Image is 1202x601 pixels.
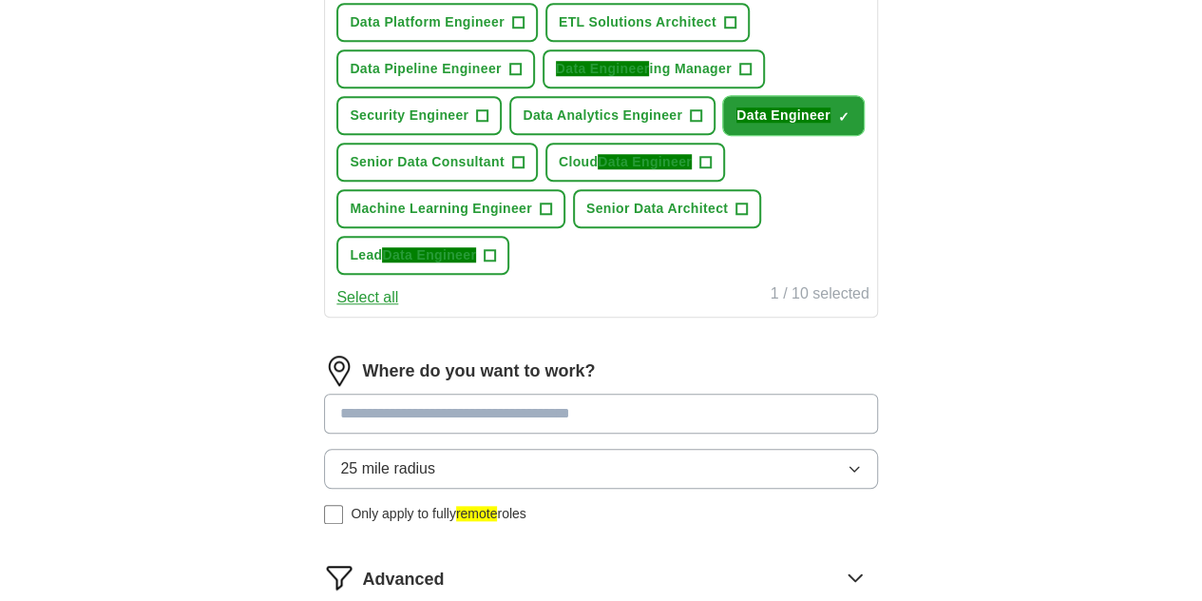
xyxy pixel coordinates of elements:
[382,247,476,262] span: Data Engineer
[556,61,650,76] span: Data Engineer
[350,152,505,172] span: Senior Data Consultant
[350,59,501,79] span: Data Pipeline Engineer
[509,96,715,135] button: Data Analytics Engineer
[598,154,692,169] span: Data Engineer
[350,106,468,126] span: Security Engineer
[324,505,343,524] input: Only apply to fullyremoteroles
[838,109,849,125] span: ✓
[350,199,532,219] span: Machine Learning Engineer
[456,506,498,521] span: remote
[545,143,725,182] button: CloudData Engineer
[324,449,877,489] button: 25 mile radius
[336,189,565,228] button: Machine Learning Engineer
[336,49,534,88] button: Data Pipeline Engineer
[336,286,398,309] button: Select all
[545,3,750,42] button: ETL Solutions Architect
[586,199,728,219] span: Senior Data Architect
[336,143,538,182] button: Senior Data Consultant
[350,245,476,265] span: Lead
[336,96,502,135] button: Security Engineer
[336,3,538,42] button: Data Platform Engineer
[543,49,765,88] button: Data Engineering Manager
[351,504,525,524] span: Only apply to fully roles
[523,106,682,126] span: Data Analytics Engineer
[324,562,354,592] img: filter
[362,359,595,384] label: Where do you want to work?
[771,282,869,309] div: 1 / 10 selected
[559,152,692,172] span: Cloud
[573,189,761,228] button: Senior Data Architect
[336,236,509,275] button: LeadData Engineer
[340,457,435,480] span: 25 mile radius
[350,12,505,32] span: Data Platform Engineer
[736,107,830,123] span: Data Engineer
[362,567,444,592] span: Advanced
[324,356,354,386] img: location.png
[559,12,716,32] span: ETL Solutions Architect
[556,59,732,79] span: ing Manager
[723,96,864,135] button: Data Engineer✓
